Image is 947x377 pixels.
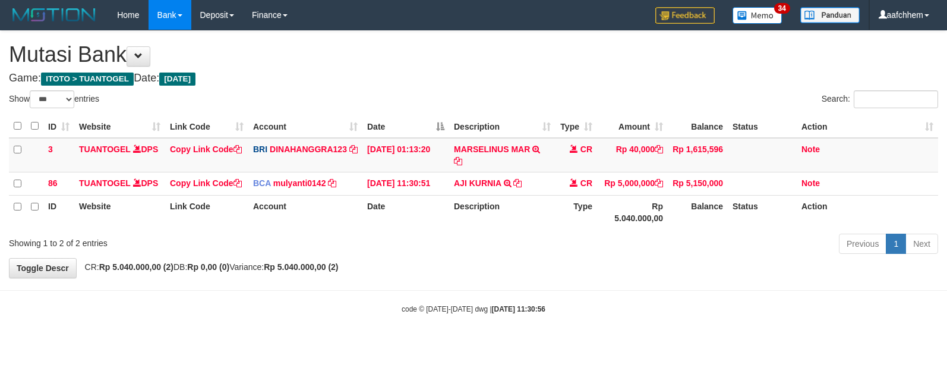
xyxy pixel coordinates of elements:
[668,172,728,195] td: Rp 5,150,000
[728,115,797,138] th: Status
[273,178,326,188] a: mulyanti0142
[774,3,790,14] span: 34
[822,90,938,108] label: Search:
[79,178,131,188] a: TUANTOGEL
[597,195,668,229] th: Rp 5.040.000,00
[187,262,229,272] strong: Rp 0,00 (0)
[668,115,728,138] th: Balance
[9,258,77,278] a: Toggle Descr
[597,115,668,138] th: Amount: activate to sort column ascending
[905,234,938,254] a: Next
[668,138,728,172] td: Rp 1,615,596
[886,234,906,254] a: 1
[362,195,449,229] th: Date
[264,262,338,272] strong: Rp 5.040.000,00 (2)
[74,195,165,229] th: Website
[253,144,267,154] span: BRI
[800,7,860,23] img: panduan.png
[41,73,134,86] span: ITOTO > TUANTOGEL
[655,7,715,24] img: Feedback.jpg
[165,195,248,229] th: Link Code
[362,115,449,138] th: Date: activate to sort column descending
[449,115,555,138] th: Description: activate to sort column ascending
[79,144,131,154] a: TUANTOGEL
[9,233,386,249] div: Showing 1 to 2 of 2 entries
[449,195,555,229] th: Description
[328,178,336,188] a: Copy mulyanti0142 to clipboard
[349,144,358,154] a: Copy DINAHANGGRA123 to clipboard
[797,115,938,138] th: Action: activate to sort column ascending
[9,6,99,24] img: MOTION_logo.png
[48,178,58,188] span: 86
[801,178,820,188] a: Note
[362,172,449,195] td: [DATE] 11:30:51
[170,144,242,154] a: Copy Link Code
[492,305,545,313] strong: [DATE] 11:30:56
[48,144,53,154] span: 3
[362,138,449,172] td: [DATE] 01:13:20
[728,195,797,229] th: Status
[9,73,938,84] h4: Game: Date:
[801,144,820,154] a: Note
[454,156,462,166] a: Copy MARSELINUS MAR to clipboard
[248,195,362,229] th: Account
[74,138,165,172] td: DPS
[580,144,592,154] span: CR
[733,7,782,24] img: Button%20Memo.svg
[74,115,165,138] th: Website: activate to sort column ascending
[253,178,271,188] span: BCA
[655,144,663,154] a: Copy Rp 40,000 to clipboard
[580,178,592,188] span: CR
[454,178,501,188] a: AJI KURNIA
[797,195,938,229] th: Action
[854,90,938,108] input: Search:
[248,115,362,138] th: Account: activate to sort column ascending
[74,172,165,195] td: DPS
[165,115,248,138] th: Link Code: activate to sort column ascending
[79,262,339,272] span: CR: DB: Variance:
[513,178,522,188] a: Copy AJI KURNIA to clipboard
[839,234,886,254] a: Previous
[9,90,99,108] label: Show entries
[402,305,545,313] small: code © [DATE]-[DATE] dwg |
[43,115,74,138] th: ID: activate to sort column ascending
[159,73,195,86] span: [DATE]
[170,178,242,188] a: Copy Link Code
[655,178,663,188] a: Copy Rp 5,000,000 to clipboard
[555,115,597,138] th: Type: activate to sort column ascending
[30,90,74,108] select: Showentries
[668,195,728,229] th: Balance
[99,262,173,272] strong: Rp 5.040.000,00 (2)
[597,172,668,195] td: Rp 5,000,000
[555,195,597,229] th: Type
[597,138,668,172] td: Rp 40,000
[9,43,938,67] h1: Mutasi Bank
[43,195,74,229] th: ID
[454,144,530,154] a: MARSELINUS MAR
[270,144,347,154] a: DINAHANGGRA123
